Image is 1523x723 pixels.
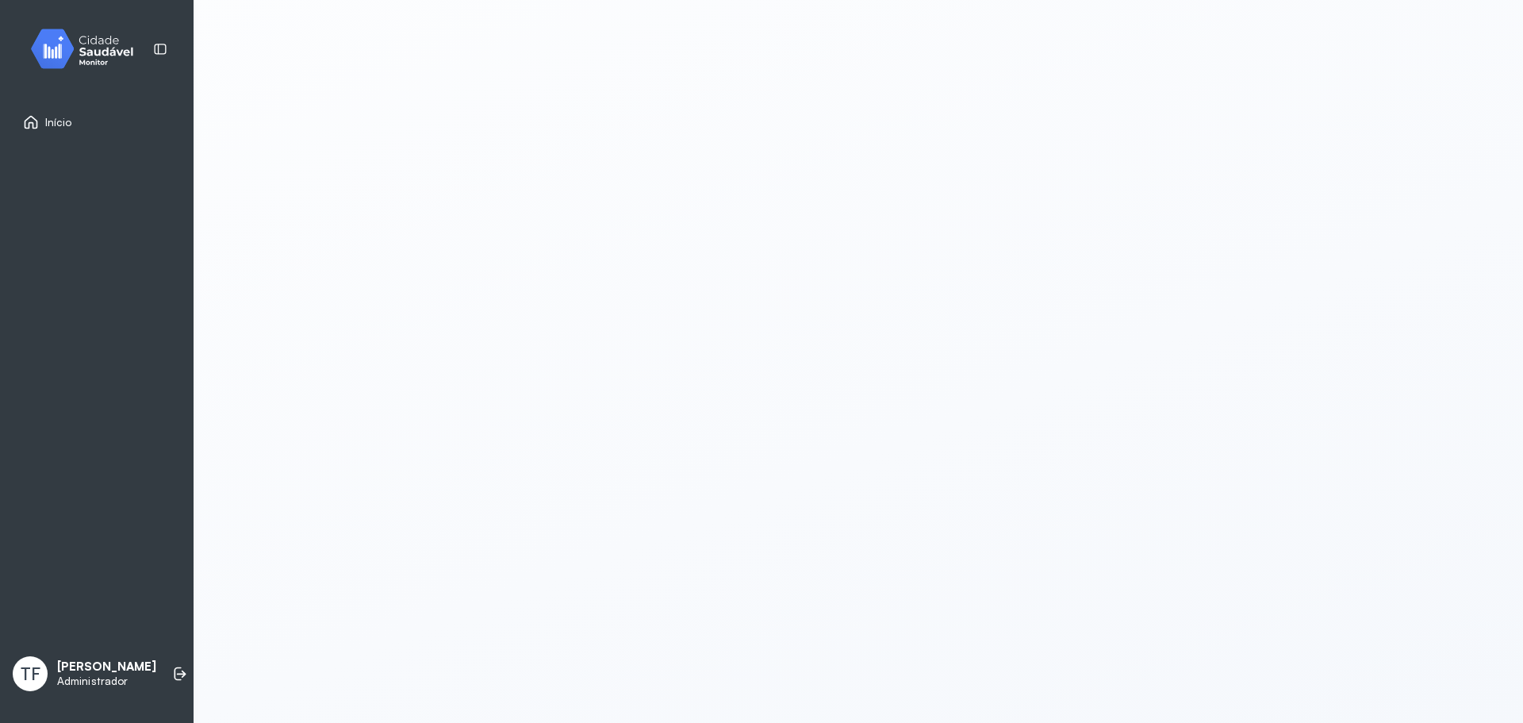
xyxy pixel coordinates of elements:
img: monitor.svg [17,25,159,72]
span: Início [45,116,72,129]
p: Administrador [57,675,156,688]
p: [PERSON_NAME] [57,660,156,675]
span: TF [21,663,40,684]
a: Início [23,114,171,130]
